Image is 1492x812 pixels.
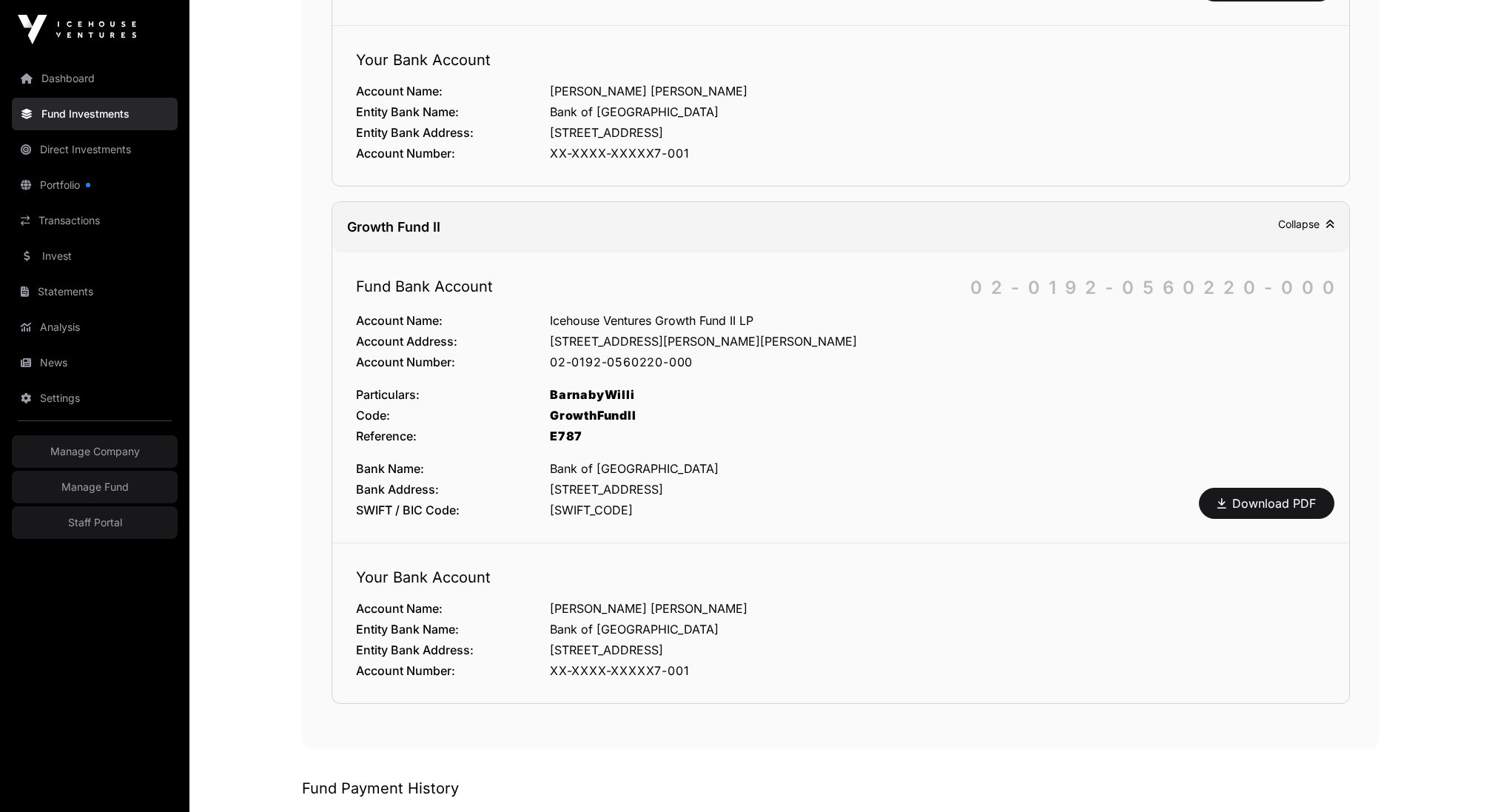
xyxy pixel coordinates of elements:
[356,600,550,617] div: Account Name:
[550,124,1325,141] div: [STREET_ADDRESS]
[550,312,1325,329] div: Icehouse Ventures Growth Fund II LP
[550,406,1325,424] div: GrowthFundII
[12,471,178,503] a: Manage Fund
[550,332,1325,350] div: [STREET_ADDRESS][PERSON_NAME][PERSON_NAME]
[550,386,1325,403] div: BarnabyWilli
[550,620,1325,638] div: Bank of [GEOGRAPHIC_DATA]
[12,98,178,130] a: Fund Investments
[550,480,1325,498] div: [STREET_ADDRESS]
[1199,488,1334,519] button: Download PDF
[12,346,178,379] a: News
[356,312,550,329] div: Account Name:
[12,435,178,468] a: Manage Company
[356,50,1325,70] h2: Your Bank Account
[12,62,178,95] a: Dashboard
[1278,218,1334,230] span: Collapse
[12,275,178,308] a: Statements
[356,353,550,371] div: Account Number:
[12,382,178,415] a: Settings
[347,217,440,238] div: Growth Fund II
[356,641,550,659] div: Entity Bank Address:
[12,240,178,272] a: Invest
[356,567,1325,588] h2: Your Bank Account
[550,600,1325,617] div: [PERSON_NAME] [PERSON_NAME]
[356,332,550,350] div: Account Address:
[970,276,1343,300] div: 02-0192-0560220-000
[356,427,550,445] div: Reference:
[356,103,550,121] div: Entity Bank Name:
[356,386,550,403] div: Particulars:
[12,169,178,201] a: Portfolio
[550,82,1325,100] div: [PERSON_NAME] [PERSON_NAME]
[356,144,550,162] div: Account Number:
[356,620,550,638] div: Entity Bank Name:
[356,501,550,519] div: SWIFT / BIC Code:
[12,506,178,539] a: Staff Portal
[302,778,1380,799] h2: Fund Payment History
[356,406,550,424] div: Code:
[356,124,550,141] div: Entity Bank Address:
[550,460,1325,477] div: Bank of [GEOGRAPHIC_DATA]
[356,82,550,100] div: Account Name:
[550,501,1325,519] div: [SWIFT_CODE]
[550,144,1325,162] div: XX-XXXX-XXXXX7-001
[12,204,178,237] a: Transactions
[356,480,550,498] div: Bank Address:
[1217,494,1316,512] a: Download PDF
[550,641,1325,659] div: [STREET_ADDRESS]
[356,662,550,680] div: Account Number:
[18,15,136,44] img: Icehouse Ventures Logo
[550,353,1325,371] div: 02-0192-0560220-000
[356,276,1325,297] h2: Fund Bank Account
[12,133,178,166] a: Direct Investments
[12,311,178,343] a: Analysis
[550,662,1325,680] div: XX-XXXX-XXXXX7-001
[356,460,550,477] div: Bank Name:
[550,427,1325,445] div: E787
[550,103,1325,121] div: Bank of [GEOGRAPHIC_DATA]
[1418,741,1492,812] iframe: Chat Widget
